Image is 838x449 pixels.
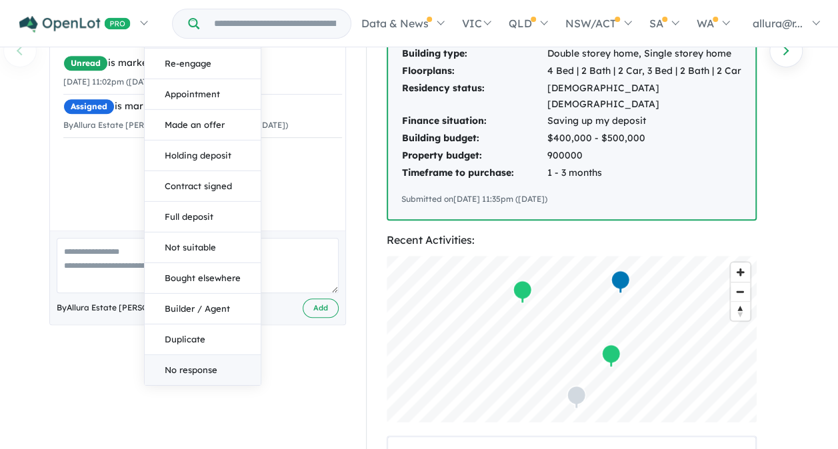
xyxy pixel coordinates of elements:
button: Contract signed [145,171,261,202]
button: Re-engage [145,49,261,79]
input: Try estate name, suburb, builder or developer [202,9,348,38]
div: Map marker [601,343,621,368]
td: Building budget: [401,130,547,147]
td: Saving up my deposit [547,113,742,130]
button: Holding deposit [145,141,261,171]
div: is marked. [63,99,342,115]
button: Not suitable [145,232,261,263]
button: Bought elsewhere [145,263,261,294]
small: By Allura Estate [PERSON_NAME] - [DATE] 8:54am ([DATE]) [63,120,288,130]
canvas: Map [387,256,757,422]
button: Made an offer [145,110,261,141]
td: Building type: [401,45,547,63]
div: is marked. [63,55,342,71]
button: Appointment [145,79,261,110]
td: Floorplans: [401,63,547,80]
img: Openlot PRO Logo White [19,16,131,33]
td: 4 Bed | 2 Bath | 2 Car, 3 Bed | 2 Bath | 2 Car [547,63,742,80]
div: Submitted on [DATE] 11:35pm ([DATE]) [401,193,742,206]
td: Property budget: [401,147,547,165]
button: Builder / Agent [145,294,261,324]
button: Full deposit [145,202,261,232]
span: Assigned [63,99,115,115]
span: Zoom out [731,282,750,301]
div: Map marker [566,384,586,409]
button: Zoom out [731,282,750,301]
td: Finance situation: [401,113,547,130]
td: Residency status: [401,80,547,113]
button: No response [145,355,261,385]
div: Recent Activities: [387,231,757,249]
td: Double storey home, Single storey home [547,45,742,63]
td: $400,000 - $500,000 [547,130,742,147]
button: Add [303,298,339,318]
td: 1 - 3 months [547,165,742,182]
span: By Allura Estate [PERSON_NAME] [57,301,187,314]
button: Zoom in [731,262,750,282]
small: [DATE] 11:02pm ([DATE]) [63,77,158,87]
button: Reset bearing to north [731,301,750,320]
div: Map marker [610,269,630,294]
div: Map marker [512,279,532,304]
td: Timeframe to purchase: [401,165,547,182]
button: Duplicate [145,324,261,355]
span: Reset bearing to north [731,302,750,320]
span: allura@r... [753,17,803,30]
span: Unread [63,55,108,71]
td: [DEMOGRAPHIC_DATA] [DEMOGRAPHIC_DATA] [547,80,742,113]
td: 900000 [547,147,742,165]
